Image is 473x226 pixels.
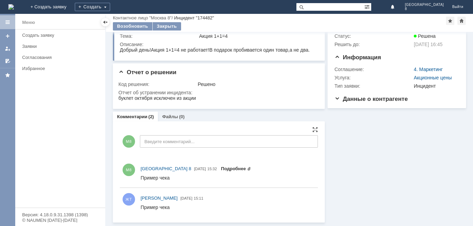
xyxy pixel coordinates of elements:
[123,135,135,148] span: М8
[141,165,191,172] a: [GEOGRAPHIC_DATA] 8
[22,55,101,60] div: Согласования
[22,212,98,217] div: Версия: 4.18.0.9.31.1398 (1398)
[118,90,317,95] div: Отчет об устранении инцидента:
[22,44,101,49] div: Заявки
[405,3,444,7] span: [GEOGRAPHIC_DATA]
[120,42,317,47] div: Описание:
[75,3,110,11] div: Создать
[364,3,371,10] span: Расширенный поиск
[22,18,35,27] div: Меню
[221,166,251,171] a: Прикреплены файлы: 1000033619.jpg
[118,81,196,87] div: Код решения:
[8,4,14,10] a: Перейти на домашнюю страницу
[113,15,172,20] a: Контактное лицо "Москва 8"
[174,15,214,20] div: Инцидент "174482"
[2,31,13,42] a: Создать заявку
[334,54,381,61] span: Информация
[180,196,193,200] span: [DATE]
[19,52,104,63] a: Согласования
[22,218,98,223] div: © NAUMEN [DATE]-[DATE]
[405,7,444,11] span: 8
[118,69,176,76] span: Отчет о решении
[334,33,412,39] div: Статус:
[149,114,154,119] div: (2)
[457,17,466,25] div: Сделать домашней страницей
[334,67,412,72] div: Соглашение:
[207,167,217,171] span: 15:32
[414,42,443,47] span: [DATE] 16:45
[414,83,456,89] div: Инцидент
[198,81,316,87] div: Решено
[8,4,14,10] img: logo
[141,195,178,201] span: [PERSON_NAME]
[113,15,174,20] div: /
[194,167,206,171] span: [DATE]
[334,96,408,102] span: Данные о контрагенте
[162,114,178,119] a: Файлы
[101,18,109,26] div: Скрыть меню
[334,75,412,80] div: Услуга:
[414,67,443,72] a: 4. Маркетинг
[194,196,204,200] span: 15:11
[334,83,412,89] div: Тип заявки:
[22,66,93,71] div: Избранное
[141,195,178,202] a: [PERSON_NAME]
[2,55,13,67] a: Мои согласования
[414,33,436,39] span: Решена
[19,30,104,41] a: Создать заявку
[117,114,148,119] a: Комментарии
[199,33,316,39] div: Акция 1+1=4
[179,114,185,119] div: (0)
[141,166,191,171] span: [GEOGRAPHIC_DATA] 8
[334,42,412,47] div: Решить до:
[22,33,101,38] div: Создать заявку
[120,33,198,39] div: Тема:
[19,41,104,52] a: Заявки
[312,127,318,132] div: На всю страницу
[414,75,452,80] a: Акционные цены
[2,43,13,54] a: Мои заявки
[446,17,454,25] div: Добавить в избранное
